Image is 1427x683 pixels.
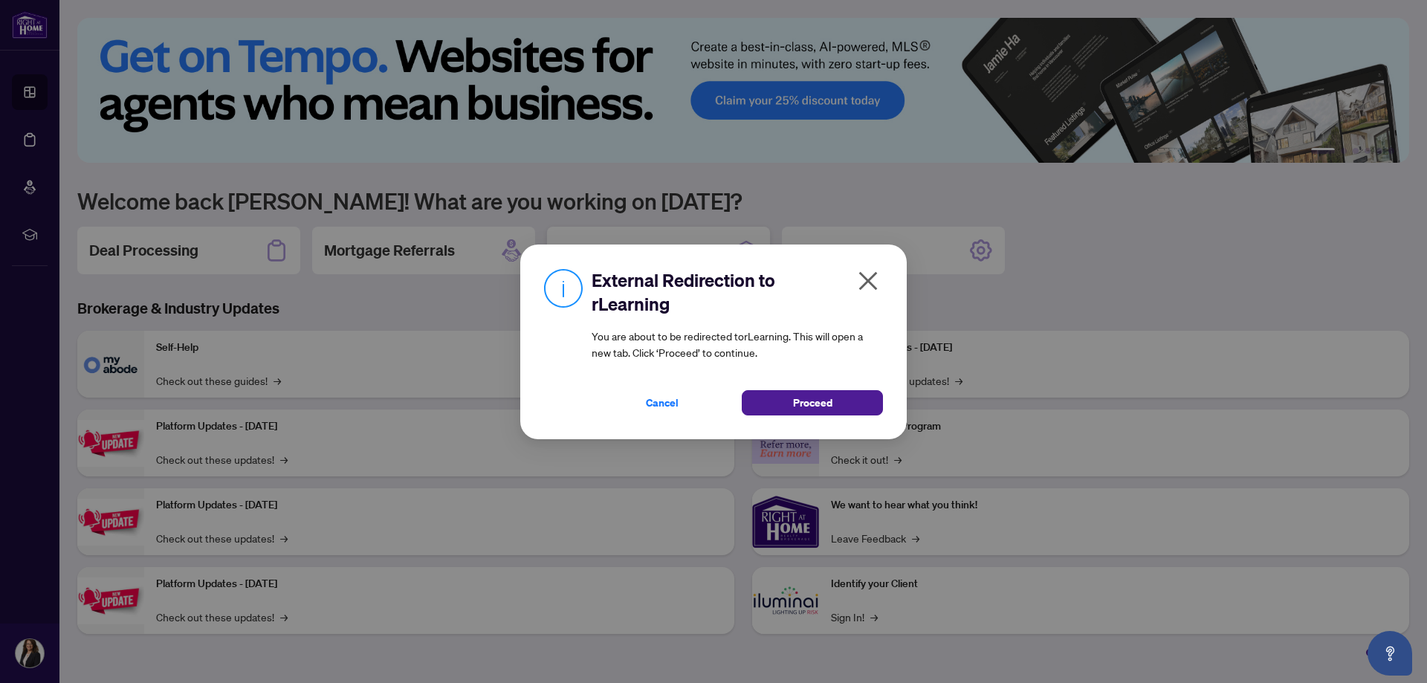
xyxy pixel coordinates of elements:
span: Proceed [793,391,832,415]
div: You are about to be redirected to rLearning . This will open a new tab. Click ‘Proceed’ to continue. [592,268,883,415]
button: Open asap [1368,631,1412,676]
img: Info Icon [544,268,583,308]
h2: External Redirection to rLearning [592,268,883,316]
span: close [856,269,880,293]
button: Proceed [742,390,883,415]
button: Cancel [592,390,733,415]
span: Cancel [646,391,679,415]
